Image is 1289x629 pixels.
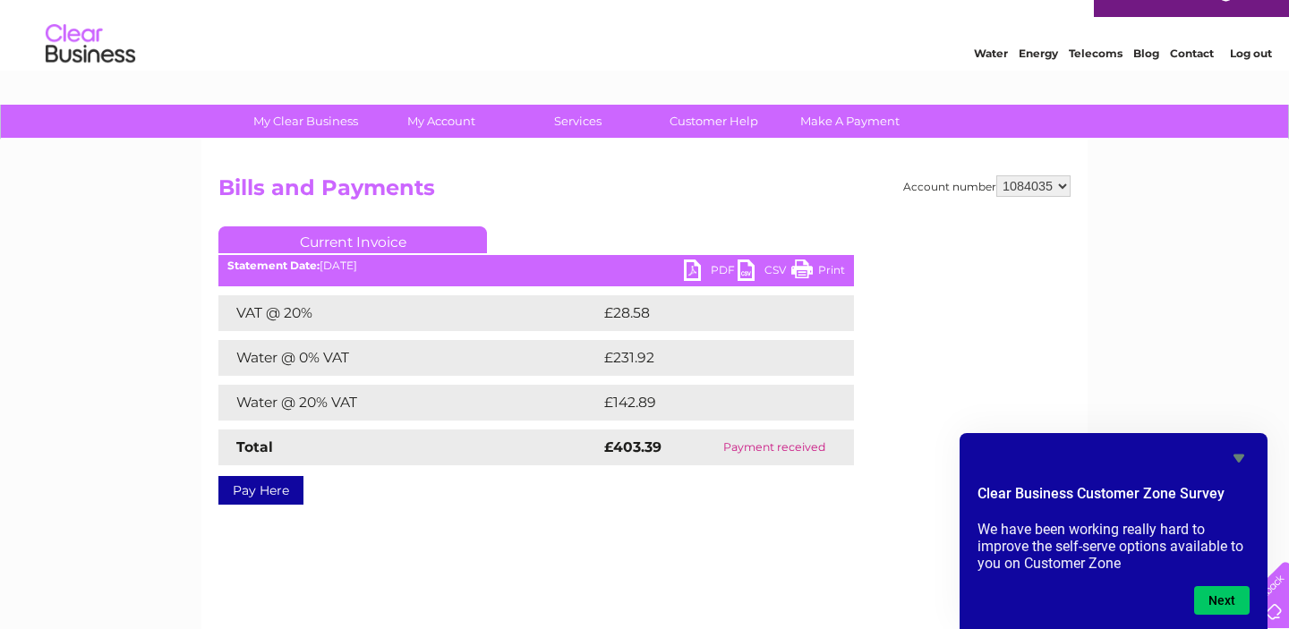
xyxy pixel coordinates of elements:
td: VAT @ 20% [218,295,600,331]
a: Log out [1230,76,1272,89]
button: Hide survey [1228,447,1250,469]
a: Make A Payment [776,105,924,138]
a: Blog [1133,76,1159,89]
a: Services [504,105,652,138]
a: Water [974,76,1008,89]
p: We have been working really hard to improve the self-serve options available to you on Customer Zone [977,521,1250,572]
div: Clear Business is a trading name of Verastar Limited (registered in [GEOGRAPHIC_DATA] No. 3667643... [223,10,1069,87]
a: PDF [684,259,738,285]
a: Current Invoice [218,226,487,253]
a: Energy [1019,76,1058,89]
img: logo.png [45,47,136,101]
a: Telecoms [1069,76,1123,89]
a: My Clear Business [232,105,380,138]
button: Next question [1194,586,1250,615]
div: [DATE] [218,259,854,272]
strong: £403.39 [604,438,662,455]
b: Statement Date: [227,259,320,272]
strong: Total [236,438,273,455]
h2: Bills and Payments [218,175,1071,209]
a: My Account [368,105,516,138]
td: £231.92 [600,340,821,376]
h2: Clear Business Customer Zone Survey [977,483,1250,514]
div: Account number [903,175,1071,197]
a: Contact [1170,76,1214,89]
td: £142.89 [600,385,822,421]
a: CSV [738,259,791,285]
a: Pay Here [218,476,303,505]
td: Water @ 0% VAT [218,340,600,376]
td: £28.58 [600,295,818,331]
a: Customer Help [640,105,788,138]
a: Print [791,259,845,285]
td: Water @ 20% VAT [218,385,600,421]
div: Clear Business Customer Zone Survey [977,447,1250,615]
td: Payment received [695,429,854,465]
a: 0333 014 3131 [952,9,1075,31]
